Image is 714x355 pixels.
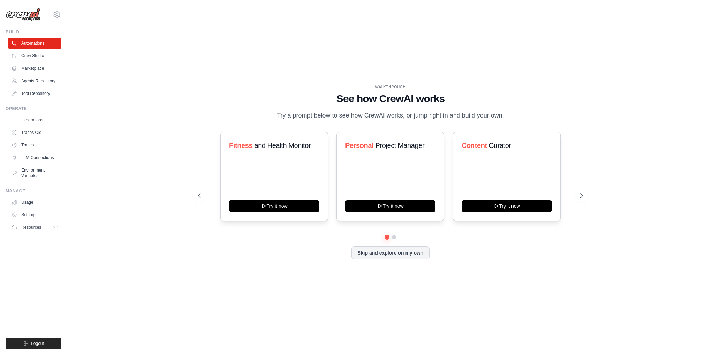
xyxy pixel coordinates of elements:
[8,88,61,99] a: Tool Repository
[8,75,61,86] a: Agents Repository
[273,111,508,121] p: Try a prompt below to see how CrewAI works, or jump right in and build your own.
[198,92,583,105] h1: See how CrewAI works
[8,165,61,181] a: Environment Variables
[8,127,61,138] a: Traces Old
[462,142,487,149] span: Content
[6,106,61,112] div: Operate
[8,50,61,61] a: Crew Studio
[462,200,552,212] button: Try it now
[375,142,425,149] span: Project Manager
[8,197,61,208] a: Usage
[351,246,429,259] button: Skip and explore on my own
[8,63,61,74] a: Marketplace
[8,209,61,220] a: Settings
[6,29,61,35] div: Build
[6,188,61,194] div: Manage
[229,200,319,212] button: Try it now
[6,338,61,349] button: Logout
[345,200,435,212] button: Try it now
[254,142,311,149] span: and Health Monitor
[31,341,44,346] span: Logout
[8,38,61,49] a: Automations
[8,139,61,151] a: Traces
[8,152,61,163] a: LLM Connections
[8,114,61,126] a: Integrations
[8,222,61,233] button: Resources
[198,84,583,90] div: WALKTHROUGH
[489,142,511,149] span: Curator
[6,8,40,21] img: Logo
[21,225,41,230] span: Resources
[345,142,373,149] span: Personal
[229,142,252,149] span: Fitness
